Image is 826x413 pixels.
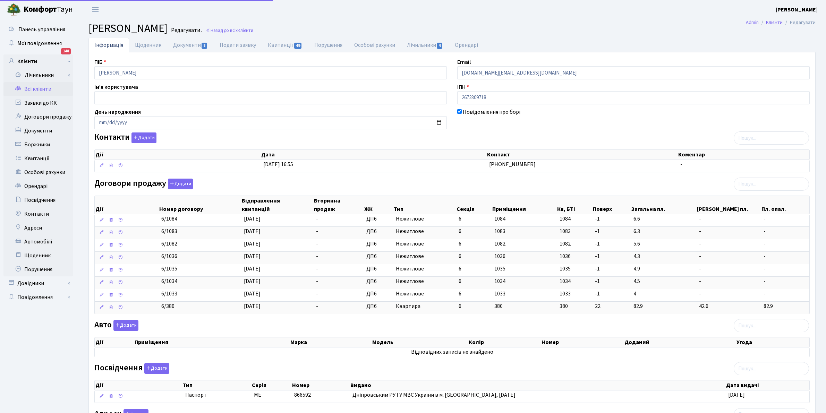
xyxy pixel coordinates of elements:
span: 4 [437,43,442,49]
span: - [699,215,758,223]
th: Тип [182,380,251,390]
span: - [316,290,318,298]
span: - [764,215,807,223]
span: 82.9 [633,302,693,310]
span: 6/380 [161,302,174,310]
button: Переключити навігацію [87,4,104,15]
th: Кв, БТІ [556,196,592,214]
span: 1036 [494,252,505,260]
label: Email [457,58,471,66]
a: Документи [3,124,73,138]
span: 866592 [294,391,311,399]
span: - [764,265,807,273]
a: Лічильники [401,38,449,52]
span: 6.6 [633,215,693,223]
b: Комфорт [24,4,57,15]
th: Дії [95,380,182,390]
th: Номер договору [159,196,241,214]
span: 6 [459,265,461,273]
a: Особові рахунки [348,38,401,52]
a: Посвідчення [3,193,73,207]
span: Дніпровським РУ ГУ МВС України в м. [GEOGRAPHIC_DATA], [DATE] [352,391,516,399]
span: 1082 [560,240,590,248]
a: Орендарі [3,179,73,193]
span: 1036 [560,252,590,260]
input: Пошук... [734,362,809,375]
span: Нежитлове [396,252,453,260]
th: ЖК [364,196,393,214]
span: ДП6 [366,265,390,273]
span: [DATE] [244,215,261,223]
span: 380 [560,302,590,310]
a: Контакти [3,207,73,221]
span: [PHONE_NUMBER] [489,161,536,168]
input: Пошук... [734,319,809,332]
span: [DATE] 16:55 [263,161,293,168]
span: 4.5 [633,277,693,285]
span: [DATE] [728,391,745,399]
th: Загальна пл. [631,196,696,214]
span: 6 [459,277,461,285]
a: Лічильники [8,68,73,82]
nav: breadcrumb [735,15,826,30]
th: Пл. опал. [761,196,809,214]
span: 1034 [494,277,505,285]
label: Договори продажу [94,179,193,189]
span: Нежитлове [396,227,453,235]
th: Секція [456,196,492,214]
span: ДП6 [366,240,390,248]
span: ДП6 [366,302,390,310]
a: Інформація [88,38,129,52]
button: Авто [113,320,138,331]
span: Паспорт [185,391,248,399]
span: - [699,290,758,298]
th: Вторинна продаж [313,196,364,214]
th: Приміщення [492,196,557,214]
span: 6/1083 [161,227,177,235]
a: Щоденник [129,38,167,52]
span: ДП6 [366,290,390,298]
a: Боржники [3,138,73,152]
span: 1035 [560,265,590,273]
span: Панель управління [18,26,65,33]
a: Admin [746,19,759,26]
span: -1 [595,290,628,298]
th: Дата [261,150,486,160]
button: Контакти [131,132,156,143]
th: Відправлення квитанцій [241,196,313,214]
a: Квитанції [262,38,308,52]
span: Квартира [396,302,453,310]
span: 1033 [560,290,590,298]
span: 22 [595,302,628,310]
a: Заявки до КК [3,96,73,110]
span: 1033 [494,290,505,298]
span: - [680,161,682,168]
a: Панель управління [3,23,73,36]
th: Контакт [486,150,678,160]
span: - [316,302,318,310]
input: Пошук... [734,131,809,145]
a: Додати [166,177,193,189]
span: [DATE] [244,277,261,285]
label: День народження [94,108,141,116]
span: 6/1036 [161,252,177,260]
a: Адреси [3,221,73,235]
span: - [764,290,807,298]
span: Нежитлове [396,215,453,223]
span: [DATE] [244,265,261,273]
span: 6.3 [633,227,693,235]
span: Таун [24,4,73,16]
span: - [316,252,318,260]
button: Посвідчення [144,363,169,374]
label: ПІБ [94,58,106,66]
span: 49 [294,43,302,49]
a: Порушення [3,263,73,276]
label: Контакти [94,132,156,143]
a: Повідомлення [3,290,73,304]
span: 1084 [560,215,590,223]
a: Подати заявку [214,38,262,52]
span: Нежитлове [396,290,453,298]
span: [DATE] [244,227,261,235]
span: 82.9 [764,302,807,310]
a: Документи [167,38,214,52]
